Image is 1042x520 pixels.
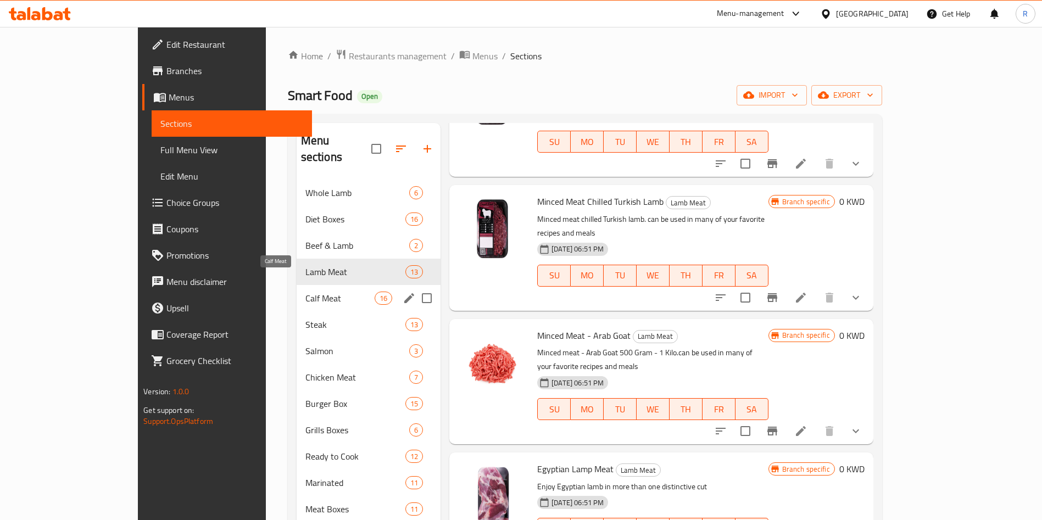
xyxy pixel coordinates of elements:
[143,384,170,399] span: Version:
[843,418,869,444] button: show more
[740,401,764,417] span: SA
[839,194,865,209] h6: 0 KWD
[547,497,608,508] span: [DATE] 06:51 PM
[608,267,632,283] span: TU
[305,450,405,463] div: Ready to Cook
[571,131,604,153] button: MO
[849,424,862,438] svg: Show Choices
[537,213,768,240] p: Minced meat chilled Turkish lamb. can be used in many of your favorite recipes and meals
[152,137,312,163] a: Full Menu View
[811,85,882,105] button: export
[458,328,528,398] img: Minced Meat - Arab Goat
[637,131,670,153] button: WE
[537,327,631,344] span: Minced Meat - Arab Goat
[843,150,869,177] button: show more
[305,423,409,437] span: Grills Boxes
[409,371,423,384] div: items
[406,504,422,515] span: 11
[405,502,423,516] div: items
[836,8,909,20] div: [GEOGRAPHIC_DATA]
[160,143,303,156] span: Full Menu View
[288,83,353,108] span: Smart Food
[375,293,392,304] span: 16
[305,265,405,278] div: Lamb Meat
[641,267,665,283] span: WE
[641,134,665,150] span: WE
[142,31,312,58] a: Edit Restaurant
[166,249,303,262] span: Promotions
[166,354,303,367] span: Grocery Checklist
[839,328,865,343] h6: 0 KWD
[405,450,423,463] div: items
[365,137,388,160] span: Select all sections
[637,265,670,287] button: WE
[297,338,441,364] div: Salmon3
[637,398,670,420] button: WE
[152,110,312,137] a: Sections
[604,265,637,287] button: TU
[571,398,604,420] button: MO
[305,371,409,384] span: Chicken Meat
[542,267,566,283] span: SU
[707,150,734,177] button: sort-choices
[349,49,447,63] span: Restaurants management
[778,330,834,340] span: Branch specific
[575,134,599,150] span: MO
[458,194,528,264] img: Minced Meat Chilled Turkish Lamb
[794,424,807,438] a: Edit menu item
[717,7,784,20] div: Menu-management
[409,239,423,252] div: items
[305,213,405,226] span: Diet Boxes
[734,152,757,175] span: Select to update
[405,318,423,331] div: items
[336,49,447,63] a: Restaurants management
[142,216,312,242] a: Coupons
[778,197,834,207] span: Branch specific
[633,330,677,343] span: Lamb Meat
[740,267,764,283] span: SA
[794,157,807,170] a: Edit menu item
[143,403,194,417] span: Get support on:
[288,49,882,63] nav: breadcrumb
[142,295,312,321] a: Upsell
[410,372,422,383] span: 7
[816,150,843,177] button: delete
[160,117,303,130] span: Sections
[641,401,665,417] span: WE
[305,344,409,357] span: Salmon
[297,364,441,390] div: Chicken Meat7
[502,49,506,63] li: /
[297,232,441,259] div: Beef & Lamb2
[166,275,303,288] span: Menu disclaimer
[410,425,422,435] span: 6
[297,469,441,496] div: Marinated11
[297,390,441,417] div: Burger Box15
[745,88,798,102] span: import
[297,443,441,469] div: Ready to Cook12
[670,131,703,153] button: TH
[670,265,703,287] button: TH
[166,196,303,209] span: Choice Groups
[297,180,441,206] div: Whole Lamb6
[735,131,768,153] button: SA
[707,418,734,444] button: sort-choices
[305,318,405,331] div: Steak
[297,311,441,338] div: Steak13
[616,463,661,477] div: Lamb Meat
[142,348,312,374] a: Grocery Checklist
[703,131,735,153] button: FR
[142,321,312,348] a: Coverage Report
[575,401,599,417] span: MO
[666,196,711,209] div: Lamb Meat
[735,265,768,287] button: SA
[152,163,312,189] a: Edit Menu
[409,186,423,199] div: items
[537,461,614,477] span: Egyptian Lamp Meat
[759,284,785,311] button: Branch-specific-item
[169,91,303,104] span: Menus
[143,414,213,428] a: Support.OpsPlatform
[410,241,422,251] span: 2
[537,131,571,153] button: SU
[608,401,632,417] span: TU
[843,284,869,311] button: show more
